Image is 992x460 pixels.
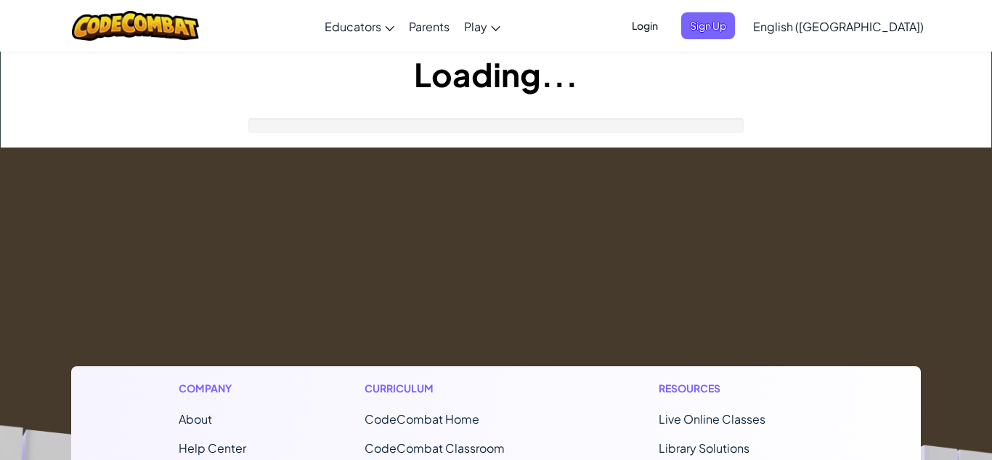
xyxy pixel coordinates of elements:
h1: Company [179,381,246,396]
button: Sign Up [681,12,735,39]
a: English ([GEOGRAPHIC_DATA]) [746,7,931,46]
a: Play [457,7,508,46]
a: About [179,411,212,427]
span: CodeCombat Home [365,411,479,427]
a: Parents [402,7,457,46]
a: CodeCombat Classroom [365,440,505,456]
img: CodeCombat logo [72,11,199,41]
span: Educators [325,19,381,34]
a: Help Center [179,440,246,456]
h1: Resources [659,381,813,396]
span: English ([GEOGRAPHIC_DATA]) [753,19,924,34]
a: Live Online Classes [659,411,765,427]
button: Login [623,12,667,39]
a: Educators [317,7,402,46]
h1: Curriculum [365,381,540,396]
span: Play [464,19,487,34]
h1: Loading... [1,52,991,97]
a: Library Solutions [659,440,749,456]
